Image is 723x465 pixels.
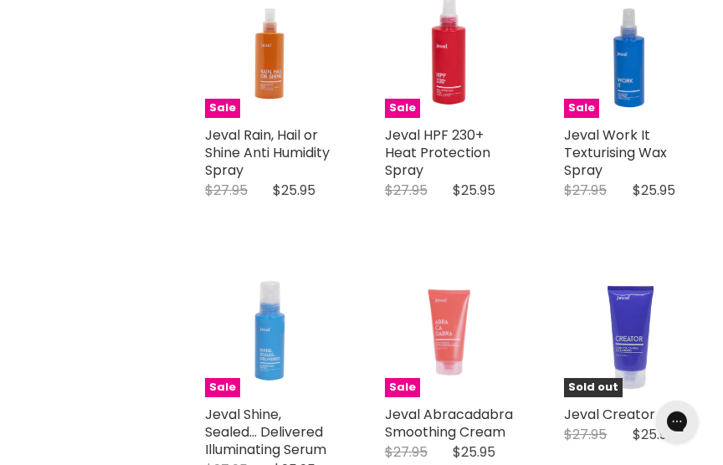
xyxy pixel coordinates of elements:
span: $27.95 [205,181,248,200]
a: Jeval Abracadabra Smoothing Cream Sale [385,268,515,397]
a: Jeval Creator [564,405,655,424]
span: Sale [205,99,240,118]
span: $27.95 [385,442,428,462]
span: Sale [385,378,420,397]
a: Jeval Rain, Hail or Shine Anti Humidity Spray [205,125,330,180]
span: Sale [205,378,240,397]
a: Jeval Shine, Sealed... Delivered Illuminating Serum [205,405,326,459]
a: Jeval Abracadabra Smoothing Cream [385,405,513,442]
span: $25.95 [273,181,315,200]
img: Jeval Creator [564,268,694,397]
span: $25.95 [453,442,495,462]
iframe: Gorgias live chat messenger [648,395,706,448]
span: $27.95 [564,181,607,200]
span: $25.95 [453,181,495,200]
a: Jeval Creator Sold out [564,268,694,397]
span: Sold out [564,378,623,397]
a: Jeval Shine, Sealed... Delivered Illuminating Serum Sale [205,268,335,397]
span: $27.95 [385,181,428,200]
span: Sale [564,99,599,118]
span: $27.95 [564,425,607,444]
span: $25.95 [633,181,675,200]
span: Sale [385,99,420,118]
span: $25.95 [633,425,675,444]
img: Jeval Shine, Sealed... Delivered Illuminating Serum [224,268,315,397]
a: Jeval Work It Texturising Wax Spray [564,125,667,180]
img: Jeval Abracadabra Smoothing Cream [402,268,496,397]
a: Jeval HPF 230+ Heat Protection Spray [385,125,490,180]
